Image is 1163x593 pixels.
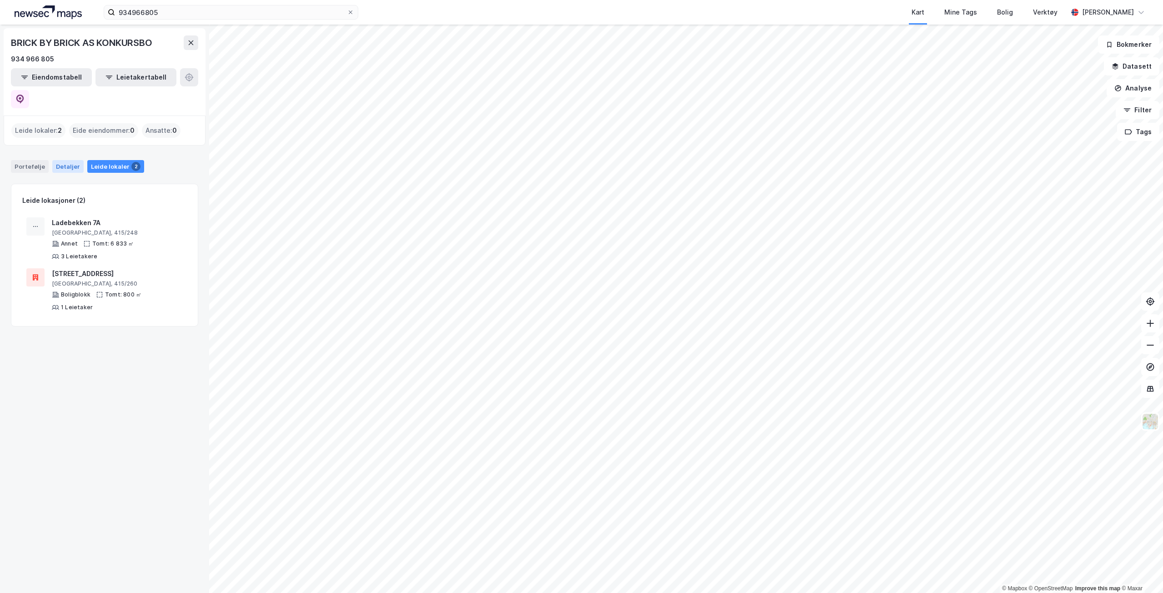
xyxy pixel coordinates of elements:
[61,253,97,260] div: 3 Leietakere
[11,35,154,50] div: BRICK BY BRICK AS KONKURSBO
[130,125,135,136] span: 0
[105,291,141,298] div: Tomt: 800 ㎡
[61,240,78,247] div: Annet
[1118,549,1163,593] iframe: Chat Widget
[52,160,84,173] div: Detaljer
[1142,413,1159,430] img: Z
[61,304,93,311] div: 1 Leietaker
[11,123,65,138] div: Leide lokaler :
[52,268,183,279] div: [STREET_ADDRESS]
[142,123,180,138] div: Ansatte :
[1104,57,1159,75] button: Datasett
[115,5,347,19] input: Søk på adresse, matrikkel, gårdeiere, leietakere eller personer
[912,7,924,18] div: Kart
[52,217,183,228] div: Ladebekken 7A
[1118,549,1163,593] div: Kontrollprogram for chat
[131,162,140,171] div: 2
[1029,585,1073,592] a: OpenStreetMap
[87,160,144,173] div: Leide lokaler
[172,125,177,136] span: 0
[15,5,82,19] img: logo.a4113a55bc3d86da70a041830d287a7e.svg
[1117,123,1159,141] button: Tags
[52,229,183,236] div: [GEOGRAPHIC_DATA], 415/248
[1107,79,1159,97] button: Analyse
[58,125,62,136] span: 2
[69,123,138,138] div: Eide eiendommer :
[1075,585,1120,592] a: Improve this map
[92,240,134,247] div: Tomt: 6 833 ㎡
[1082,7,1134,18] div: [PERSON_NAME]
[11,160,49,173] div: Portefølje
[95,68,176,86] button: Leietakertabell
[1098,35,1159,54] button: Bokmerker
[1033,7,1058,18] div: Verktøy
[22,195,85,206] div: Leide lokasjoner (2)
[1002,585,1027,592] a: Mapbox
[61,291,90,298] div: Boligblokk
[944,7,977,18] div: Mine Tags
[11,54,54,65] div: 934 966 805
[11,68,92,86] button: Eiendomstabell
[1116,101,1159,119] button: Filter
[52,280,183,287] div: [GEOGRAPHIC_DATA], 415/260
[997,7,1013,18] div: Bolig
